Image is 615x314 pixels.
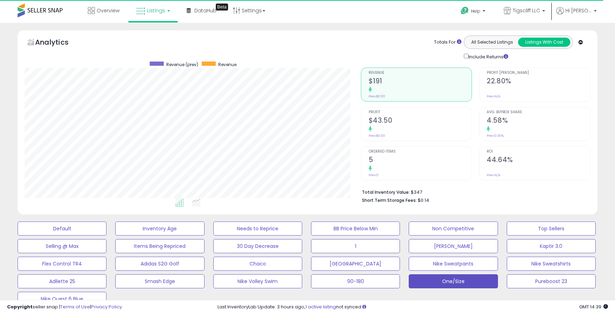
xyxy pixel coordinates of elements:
h2: $191 [369,77,472,86]
button: Adidas S2G Golf [115,257,204,271]
a: Help [455,1,492,23]
button: Kaptir 3.0 [507,239,596,253]
div: Include Returns [459,52,517,60]
button: 30 Day Decrease [213,239,302,253]
span: Revenue (prev) [166,62,198,68]
button: Flex Control TR4 [18,257,106,271]
span: Overview [97,7,119,14]
button: Adilette 25 [18,274,106,288]
button: 1 [311,239,400,253]
span: Avg. Buybox Share [487,110,590,114]
button: Smash Edge [115,274,204,288]
span: Profit [369,110,472,114]
button: Needs to Reprice [213,222,302,236]
button: [GEOGRAPHIC_DATA] [311,257,400,271]
button: Chaco [213,257,302,271]
button: [PERSON_NAME] [409,239,498,253]
li: $347 [362,187,585,196]
span: Hi [PERSON_NAME] [565,7,592,14]
i: Get Help [460,6,469,15]
button: BB Price Below Min [311,222,400,236]
h2: $43.50 [369,116,472,126]
span: $0.14 [418,197,429,204]
small: Prev: $0.00 [369,94,385,98]
span: Profit [PERSON_NAME] [487,71,590,75]
div: seller snap | | [7,304,122,310]
div: Totals For [434,39,461,46]
button: Nike Sweatshirts [507,257,596,271]
span: ROI [487,150,590,154]
a: Terms of Use [60,303,90,310]
h5: Analytics [35,37,82,49]
strong: Copyright [7,303,33,310]
span: Revenue [369,71,472,75]
button: Top Sellers [507,222,596,236]
h2: 5 [369,156,472,165]
div: Last InventoryLab Update: 3 hours ago, not synced. [218,304,608,310]
small: Prev: 0.00% [487,134,504,138]
div: Tooltip anchor [216,4,228,11]
a: Privacy Policy [91,303,122,310]
span: Help [471,8,480,14]
button: All Selected Listings [466,38,518,47]
small: Prev: $0.00 [369,134,385,138]
span: DataHub [194,7,216,14]
button: Items Being Repriced [115,239,204,253]
button: Default [18,222,106,236]
span: Listings [147,7,165,14]
button: Listings With Cost [518,38,570,47]
a: Hi [PERSON_NAME] [556,7,597,23]
small: Prev: N/A [487,94,500,98]
a: 1 active listing [305,303,336,310]
b: Short Term Storage Fees: [362,197,417,203]
span: Ordered Items [369,150,472,154]
button: Non Competitive [409,222,498,236]
button: Nike Sweatpants [409,257,498,271]
b: Total Inventory Value: [362,189,410,195]
button: Nike Quest 6 Blue [18,292,106,306]
small: Prev: N/A [487,173,500,177]
button: One/Size [409,274,498,288]
span: Revenue [218,62,237,68]
h2: 4.58% [487,116,590,126]
button: Nike Volley Swim [213,274,302,288]
button: 90-180 [311,274,400,288]
small: Prev: 0 [369,173,378,177]
button: Selling @ Max [18,239,106,253]
h2: 44.64% [487,156,590,165]
span: 2025-09-12 14:39 GMT [579,303,608,310]
span: Tigscliff LLC [513,7,540,14]
button: Pureboost 23 [507,274,596,288]
h2: 22.80% [487,77,590,86]
button: Inventory Age [115,222,204,236]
